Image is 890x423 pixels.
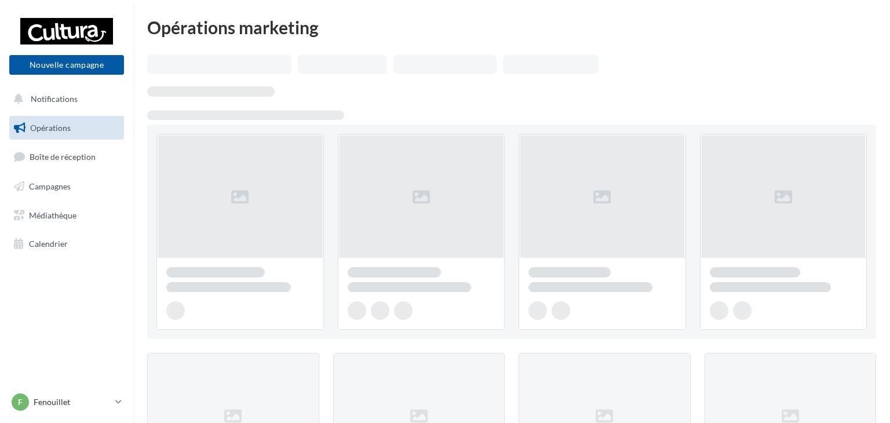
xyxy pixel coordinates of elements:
[31,94,78,104] span: Notifications
[9,55,124,75] button: Nouvelle campagne
[7,203,126,228] a: Médiathèque
[7,116,126,140] a: Opérations
[7,232,126,256] a: Calendrier
[147,19,876,36] div: Opérations marketing
[29,210,76,220] span: Médiathèque
[18,396,23,408] span: F
[7,87,122,111] button: Notifications
[9,391,124,413] a: F Fenouillet
[29,181,71,191] span: Campagnes
[34,396,111,408] p: Fenouillet
[29,239,68,249] span: Calendrier
[7,144,126,169] a: Boîte de réception
[7,174,126,199] a: Campagnes
[30,152,96,162] span: Boîte de réception
[30,123,71,133] span: Opérations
